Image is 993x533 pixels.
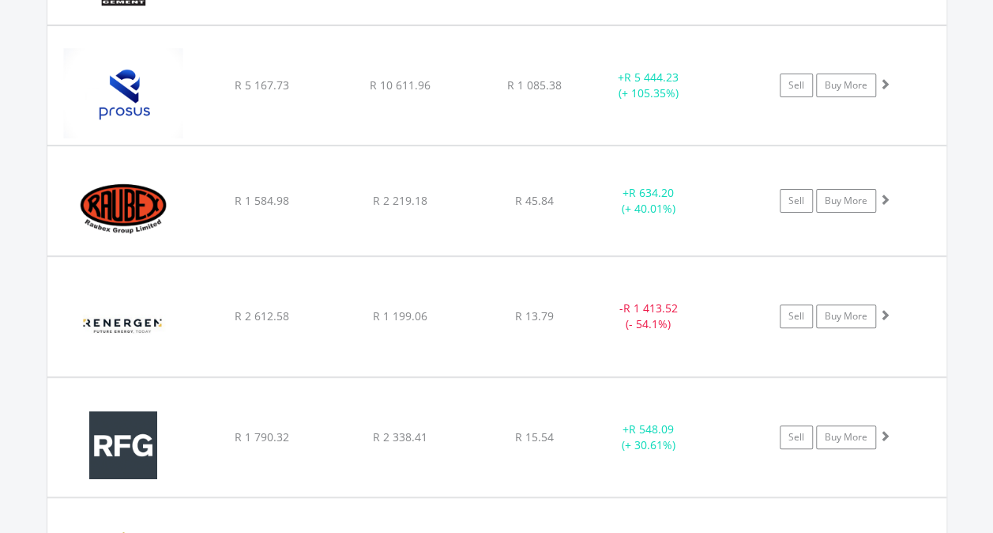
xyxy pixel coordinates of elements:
[589,301,709,332] div: - (- 54.1%)
[55,398,191,493] img: EQU.ZA.RFG.png
[816,189,876,213] a: Buy More
[370,77,431,93] span: R 10 611.96
[373,429,427,444] span: R 2 338.41
[55,166,191,251] img: EQU.ZA.RBX.png
[515,429,554,444] span: R 15.54
[235,77,289,93] span: R 5 167.73
[235,308,289,323] span: R 2 612.58
[780,189,813,213] a: Sell
[589,185,709,217] div: + (+ 40.01%)
[235,429,289,444] span: R 1 790.32
[235,193,289,208] span: R 1 584.98
[515,193,554,208] span: R 45.84
[816,304,876,328] a: Buy More
[589,421,709,453] div: + (+ 30.61%)
[373,193,427,208] span: R 2 219.18
[515,308,554,323] span: R 13.79
[507,77,562,93] span: R 1 085.38
[589,70,709,101] div: + (+ 105.35%)
[816,425,876,449] a: Buy More
[780,425,813,449] a: Sell
[55,46,191,141] img: EQU.ZA.PRX.png
[629,185,674,200] span: R 634.20
[373,308,427,323] span: R 1 199.06
[624,70,679,85] span: R 5 444.23
[780,74,813,97] a: Sell
[623,301,678,316] span: R 1 413.52
[816,74,876,97] a: Buy More
[780,304,813,328] a: Sell
[629,421,674,437] span: R 548.09
[55,277,191,372] img: EQU.ZA.REN.png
